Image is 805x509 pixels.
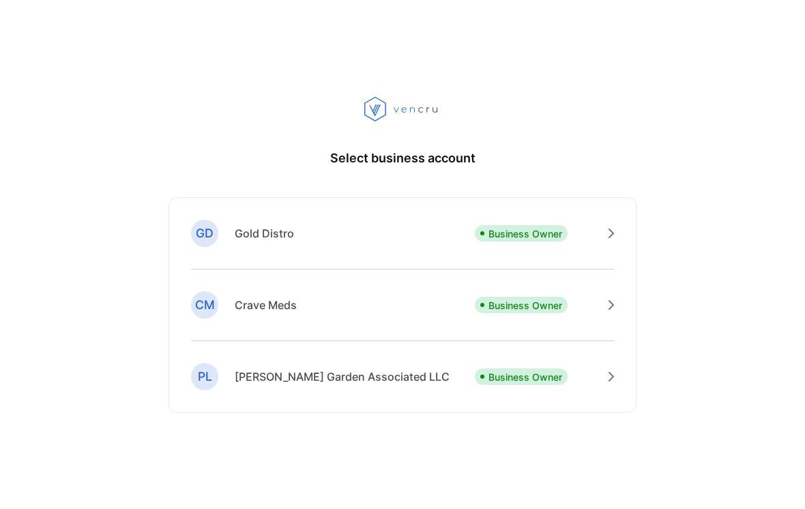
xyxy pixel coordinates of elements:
[198,368,212,386] p: PL
[364,96,441,122] img: vencru logo
[196,224,214,242] p: GD
[488,298,562,312] p: Business Owner
[488,227,562,241] p: Business Owner
[195,296,215,314] p: CM
[488,370,562,384] p: Business Owner
[235,368,450,385] p: [PERSON_NAME] Garden Associated LLC
[330,149,475,167] p: Select business account
[235,225,294,242] p: Gold Distro
[235,297,297,313] p: Crave Meds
